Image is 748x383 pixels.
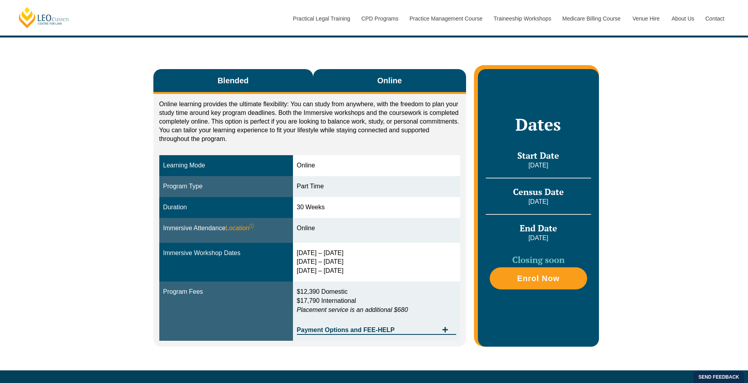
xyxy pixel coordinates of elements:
span: Online [377,75,402,86]
span: Closing soon [512,254,565,265]
a: Traineeship Workshops [488,2,556,36]
div: Program Type [163,182,289,191]
div: Duration [163,203,289,212]
div: Immersive Attendance [163,224,289,233]
a: Enrol Now [490,267,587,289]
span: Blended [218,75,249,86]
p: [DATE] [486,161,591,170]
span: Census Date [513,186,564,197]
div: Tabs. Open items with Enter or Space, close with Escape and navigate using the Arrow keys. [153,69,466,346]
span: End Date [520,222,557,234]
div: Program Fees [163,287,289,297]
span: $17,790 International [297,297,356,304]
a: Medicare Billing Course [556,2,627,36]
span: Enrol Now [517,274,560,282]
em: Placement service is an additional $680 [297,306,408,313]
a: [PERSON_NAME] Centre for Law [18,6,70,29]
a: About Us [666,2,700,36]
div: Part Time [297,182,457,191]
div: Online [297,161,457,170]
div: [DATE] – [DATE] [DATE] – [DATE] [DATE] – [DATE] [297,249,457,276]
a: Venue Hire [627,2,666,36]
a: Practice Management Course [404,2,488,36]
sup: ⓘ [249,223,254,229]
a: Practical Legal Training [287,2,356,36]
span: Payment Options and FEE-HELP [297,327,438,333]
h2: Dates [486,115,591,134]
span: Start Date [517,150,559,161]
div: 30 Weeks [297,203,457,212]
div: Immersive Workshop Dates [163,249,289,258]
div: Learning Mode [163,161,289,170]
a: Contact [700,2,730,36]
p: [DATE] [486,197,591,206]
a: CPD Programs [355,2,403,36]
span: $12,390 Domestic [297,288,348,295]
div: Online [297,224,457,233]
span: Location [226,224,254,233]
p: [DATE] [486,234,591,242]
p: Online learning provides the ultimate flexibility: You can study from anywhere, with the freedom ... [159,100,461,143]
